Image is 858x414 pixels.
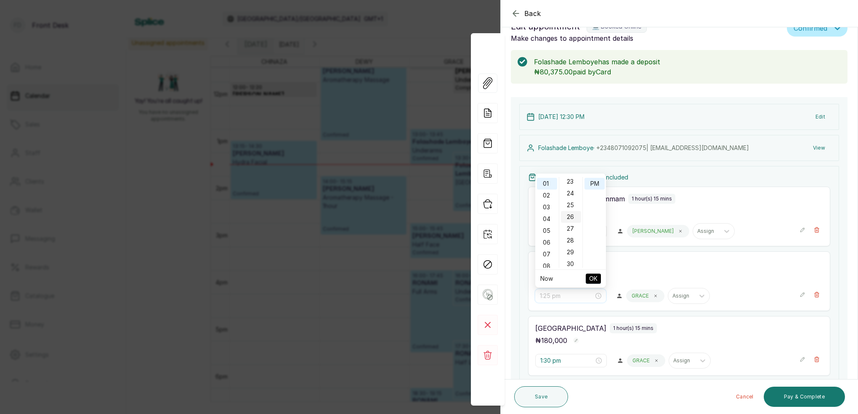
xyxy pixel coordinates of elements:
[541,336,567,345] span: 180,000
[514,386,568,407] button: Save
[806,140,832,156] button: View
[787,20,847,37] button: Confirmed
[589,271,598,287] span: OK
[534,57,841,67] p: Folashade Lemboye has made a deposit
[632,293,649,299] p: GRACE
[809,109,832,124] button: Edit
[540,275,553,282] a: Now
[538,144,749,152] p: Folashade Lemboye ·
[794,23,827,33] span: Confirmed
[613,325,653,332] p: 1 hour(s) 15 mins
[561,199,581,211] div: 25
[537,248,557,260] div: 07
[540,291,594,301] input: Select time
[561,211,581,223] div: 26
[540,356,594,365] input: Select time
[729,387,760,407] button: Cancel
[561,235,581,246] div: 28
[540,173,628,182] p: Services and products included
[537,260,557,272] div: 08
[537,178,557,190] div: 01
[537,190,557,201] div: 02
[561,176,581,187] div: 23
[535,323,606,333] p: [GEOGRAPHIC_DATA]
[537,225,557,237] div: 05
[561,187,581,199] div: 24
[764,387,845,407] button: Pay & Complete
[632,357,650,364] p: GRACE
[511,8,541,18] button: Back
[596,144,749,151] span: +234 8071092075 | [EMAIL_ADDRESS][DOMAIN_NAME]
[537,237,557,248] div: 06
[561,223,581,235] div: 27
[524,8,541,18] span: Back
[537,201,557,213] div: 03
[538,113,584,121] p: [DATE] 12:30 PM
[537,213,557,225] div: 04
[535,335,567,345] p: ₦
[584,178,605,190] div: PM
[534,67,841,77] p: ₦80,375.00 paid by Card
[511,33,784,43] p: Make changes to appointment details
[561,246,581,258] div: 29
[561,258,581,270] div: 30
[632,228,674,235] p: [PERSON_NAME]
[632,195,672,202] p: 1 hour(s) 15 mins
[586,274,601,284] button: OK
